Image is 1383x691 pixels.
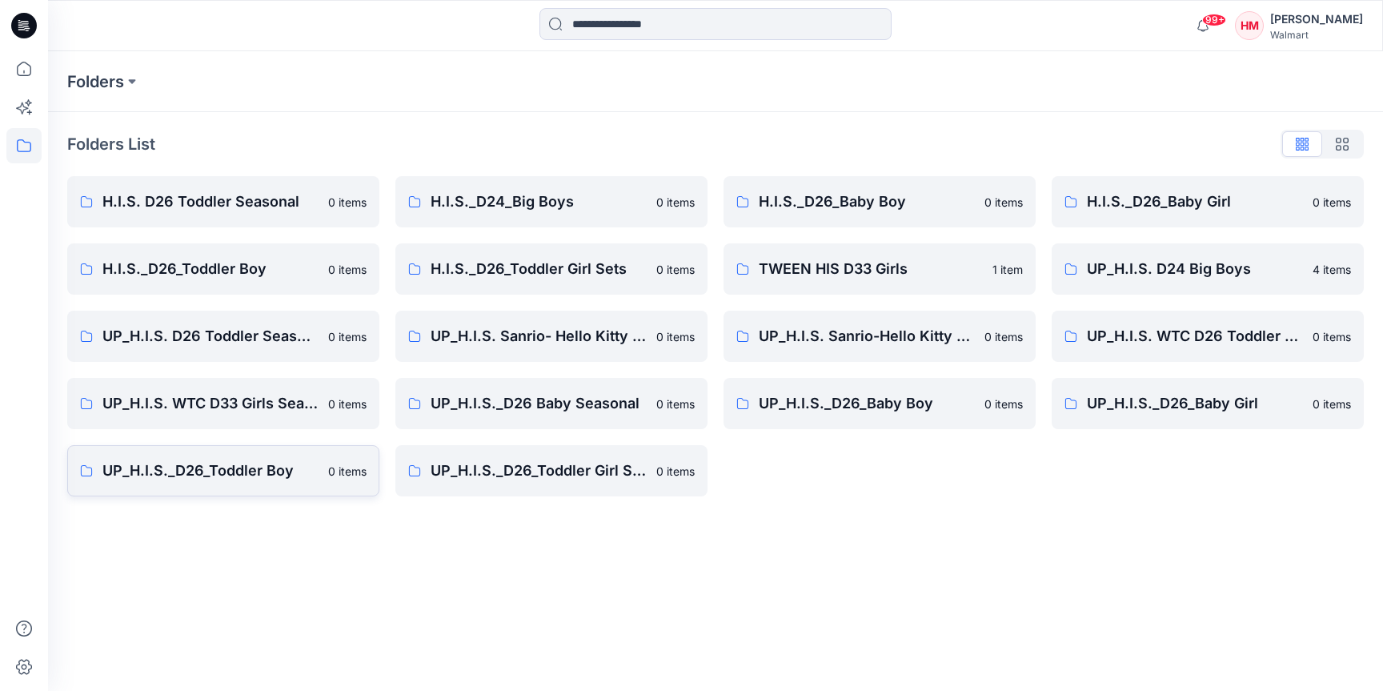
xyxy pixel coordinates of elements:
a: UP_H.I.S._D26_Baby Girl0 items [1052,378,1364,429]
p: 0 items [328,396,367,412]
p: 0 items [1313,194,1351,211]
p: UP_H.I.S._D26_Baby Boy [759,392,975,415]
a: TWEEN HIS D33 Girls1 item [724,243,1036,295]
p: 4 items [1313,261,1351,278]
a: H.I.S._D26_Baby Boy0 items [724,176,1036,227]
p: 0 items [656,194,695,211]
p: 0 items [1313,328,1351,345]
p: 0 items [984,396,1023,412]
p: UP_H.I.S._D26_Toddler Girl Sets & Dresses [431,460,647,482]
p: 0 items [656,463,695,480]
p: UP_H.I.S. D24 Big Boys [1087,258,1303,280]
div: [PERSON_NAME] [1270,10,1363,29]
p: 0 items [656,261,695,278]
a: UP_H.I.S._D26_Baby Boy0 items [724,378,1036,429]
p: H.I.S._D26_Toddler Girl Sets [431,258,647,280]
p: UP_H.I.S. WTC D26 Toddler Seasonal [1087,325,1303,348]
a: UP_H.I.S. WTC D26 Toddler Seasonal0 items [1052,311,1364,362]
p: 0 items [328,328,367,345]
a: H.I.S. D26 Toddler Seasonal0 items [67,176,379,227]
span: 99+ [1202,14,1226,26]
a: Folders [67,70,124,93]
p: 0 items [656,396,695,412]
a: UP_H.I.S. D24 Big Boys4 items [1052,243,1364,295]
a: H.I.S._D26_Baby Girl0 items [1052,176,1364,227]
div: Walmart [1270,29,1363,41]
div: HM [1235,11,1264,40]
a: UP_H.I.S._D26_Toddler Boy0 items [67,445,379,496]
p: H.I.S._D24_Big Boys [431,191,647,213]
p: H.I.S._D26_Toddler Boy [102,258,319,280]
a: H.I.S._D26_Toddler Girl Sets0 items [395,243,708,295]
p: 0 items [328,194,367,211]
a: H.I.S._D26_Toddler Boy0 items [67,243,379,295]
a: UP_H.I.S. Sanrio-Hello Kitty D26 Toddler Girls0 items [724,311,1036,362]
p: 0 items [984,194,1023,211]
a: UP_H.I.S._D26 Baby Seasonal0 items [395,378,708,429]
p: H.I.S._D26_Baby Girl [1087,191,1303,213]
a: UP_H.I.S. Sanrio- Hello Kitty D33 Girls0 items [395,311,708,362]
a: UP_H.I.S. D26 Toddler Seasonal0 items [67,311,379,362]
p: UP_H.I.S._D26_Toddler Boy [102,460,319,482]
p: 1 item [992,261,1023,278]
p: H.I.S. D26 Toddler Seasonal [102,191,319,213]
p: UP_H.I.S. D26 Toddler Seasonal [102,325,319,348]
p: UP_H.I.S._D26 Baby Seasonal [431,392,647,415]
p: UP_H.I.S. Sanrio-Hello Kitty D26 Toddler Girls [759,325,975,348]
p: TWEEN HIS D33 Girls [759,258,983,280]
p: 0 items [328,261,367,278]
p: Folders List [67,132,155,156]
p: UP_H.I.S. WTC D33 Girls Seasonal [102,392,319,415]
a: H.I.S._D24_Big Boys0 items [395,176,708,227]
p: 0 items [984,328,1023,345]
p: H.I.S._D26_Baby Boy [759,191,975,213]
p: 0 items [328,463,367,480]
a: UP_H.I.S. WTC D33 Girls Seasonal0 items [67,378,379,429]
p: UP_H.I.S. Sanrio- Hello Kitty D33 Girls [431,325,647,348]
a: UP_H.I.S._D26_Toddler Girl Sets & Dresses0 items [395,445,708,496]
p: 0 items [656,328,695,345]
p: UP_H.I.S._D26_Baby Girl [1087,392,1303,415]
p: 0 items [1313,396,1351,412]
